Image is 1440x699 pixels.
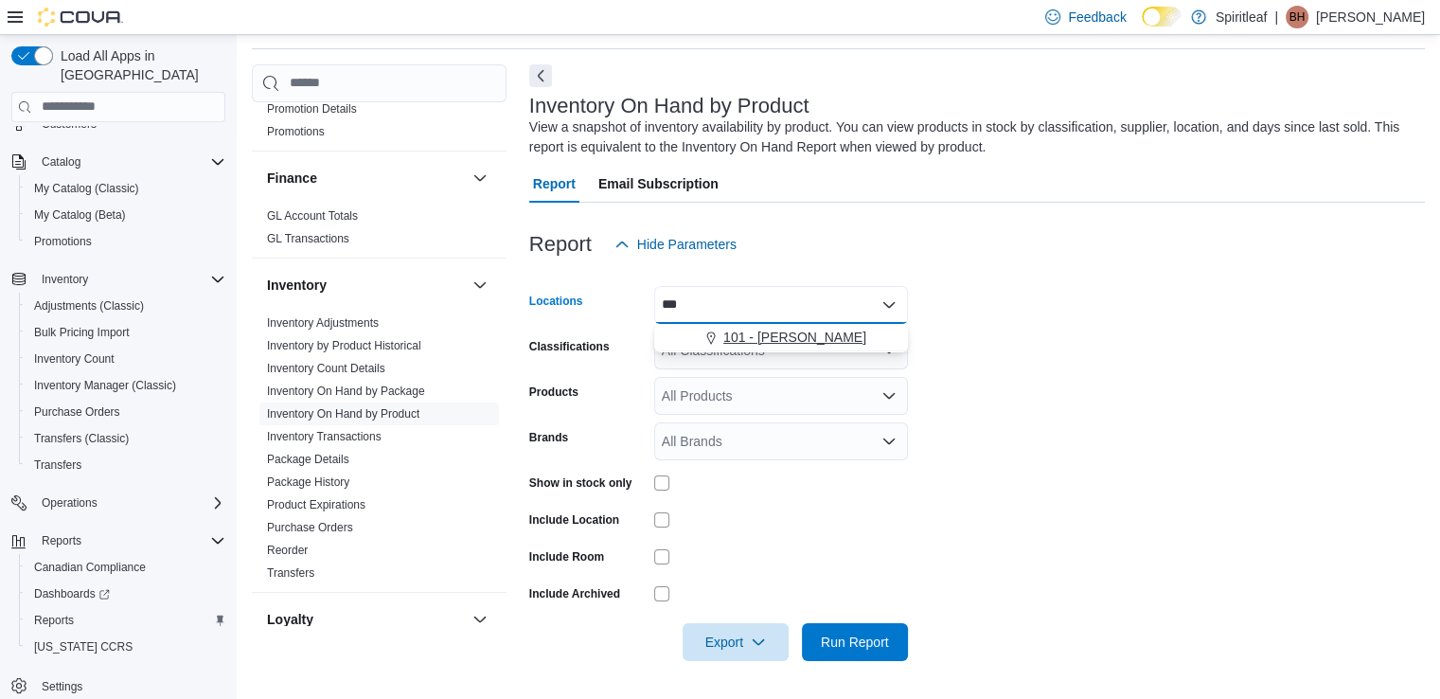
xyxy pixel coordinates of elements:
[27,230,99,253] a: Promotions
[19,202,233,228] button: My Catalog (Beta)
[1142,7,1182,27] input: Dark Mode
[821,633,889,652] span: Run Report
[267,610,313,629] h3: Loyalty
[1289,6,1306,28] span: BH
[267,169,465,188] button: Finance
[881,388,897,403] button: Open list of options
[683,623,789,661] button: Export
[34,151,225,173] span: Catalog
[34,560,146,575] span: Canadian Compliance
[19,581,233,607] a: Dashboards
[27,556,153,579] a: Canadian Compliance
[267,124,325,139] span: Promotions
[19,607,233,634] button: Reports
[637,235,737,254] span: Hide Parameters
[27,556,225,579] span: Canadian Compliance
[529,512,619,528] label: Include Location
[267,521,353,534] a: Purchase Orders
[42,154,80,170] span: Catalog
[34,529,89,552] button: Reports
[1274,6,1278,28] p: |
[19,319,233,346] button: Bulk Pricing Import
[4,266,233,293] button: Inventory
[27,427,225,450] span: Transfers (Classic)
[267,610,465,629] button: Loyalty
[19,554,233,581] button: Canadian Compliance
[27,374,225,397] span: Inventory Manager (Classic)
[4,490,233,516] button: Operations
[267,338,421,353] span: Inventory by Product Historical
[267,498,365,511] a: Product Expirations
[881,434,897,449] button: Open list of options
[694,623,777,661] span: Export
[1216,6,1267,28] p: Spiritleaf
[1286,6,1308,28] div: Blaine H
[469,274,491,296] button: Inventory
[267,452,349,467] span: Package Details
[267,169,317,188] h3: Finance
[27,636,140,658] a: [US_STATE] CCRS
[4,149,233,175] button: Catalog
[27,374,184,397] a: Inventory Manager (Classic)
[267,520,353,535] span: Purchase Orders
[19,175,233,202] button: My Catalog (Classic)
[267,430,382,443] a: Inventory Transactions
[42,679,82,694] span: Settings
[529,475,632,491] label: Show in stock only
[27,321,137,344] a: Bulk Pricing Import
[27,295,225,317] span: Adjustments (Classic)
[27,401,128,423] a: Purchase Orders
[252,312,507,592] div: Inventory
[34,268,96,291] button: Inventory
[34,378,176,393] span: Inventory Manager (Classic)
[34,675,90,698] a: Settings
[34,404,120,420] span: Purchase Orders
[529,430,568,445] label: Brands
[42,272,88,287] span: Inventory
[267,209,358,223] a: GL Account Totals
[267,429,382,444] span: Inventory Transactions
[267,316,379,330] a: Inventory Adjustments
[529,385,578,400] label: Products
[42,533,81,548] span: Reports
[267,232,349,245] a: GL Transactions
[252,205,507,258] div: Finance
[27,454,225,476] span: Transfers
[267,384,425,399] span: Inventory On Hand by Package
[469,608,491,631] button: Loyalty
[529,95,809,117] h3: Inventory On Hand by Product
[38,8,123,27] img: Cova
[654,324,908,351] div: Choose from the following options
[267,362,385,375] a: Inventory Count Details
[34,298,144,314] span: Adjustments (Classic)
[42,495,98,511] span: Operations
[267,231,349,246] span: GL Transactions
[34,431,129,446] span: Transfers (Classic)
[529,117,1415,157] div: View a snapshot of inventory availability by product. You can view products in stock by classific...
[267,315,379,331] span: Inventory Adjustments
[881,297,897,313] button: Close list of options
[27,295,151,317] a: Adjustments (Classic)
[267,276,465,295] button: Inventory
[27,609,225,632] span: Reports
[27,204,225,226] span: My Catalog (Beta)
[598,165,719,203] span: Email Subscription
[19,452,233,478] button: Transfers
[34,457,81,473] span: Transfers
[529,233,592,256] h3: Report
[27,177,225,200] span: My Catalog (Classic)
[34,268,225,291] span: Inventory
[607,225,744,263] button: Hide Parameters
[267,453,349,466] a: Package Details
[34,325,130,340] span: Bulk Pricing Import
[34,492,105,514] button: Operations
[19,634,233,660] button: [US_STATE] CCRS
[27,454,89,476] a: Transfers
[267,544,308,557] a: Reorder
[529,549,604,565] label: Include Room
[723,328,866,347] span: 101 - [PERSON_NAME]
[19,293,233,319] button: Adjustments (Classic)
[469,167,491,189] button: Finance
[267,406,419,421] span: Inventory On Hand by Product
